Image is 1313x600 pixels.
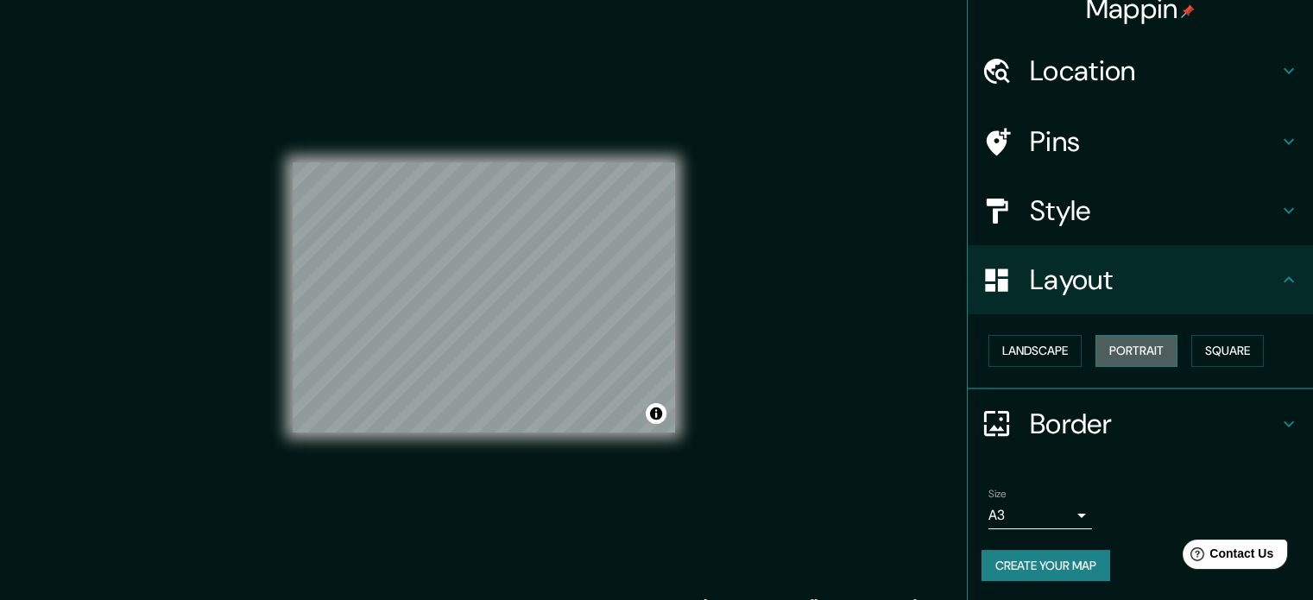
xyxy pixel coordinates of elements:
[1191,335,1264,367] button: Square
[646,403,666,424] button: Toggle attribution
[968,107,1313,176] div: Pins
[1030,262,1278,297] h4: Layout
[1030,193,1278,228] h4: Style
[968,36,1313,105] div: Location
[1159,533,1294,581] iframe: Help widget launcher
[968,176,1313,245] div: Style
[1030,407,1278,441] h4: Border
[968,389,1313,458] div: Border
[988,335,1082,367] button: Landscape
[988,502,1092,529] div: A3
[1030,124,1278,159] h4: Pins
[1095,335,1177,367] button: Portrait
[968,245,1313,314] div: Layout
[1181,4,1195,18] img: pin-icon.png
[988,486,1007,501] label: Size
[1030,54,1278,88] h4: Location
[982,550,1110,582] button: Create your map
[293,162,675,433] canvas: Map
